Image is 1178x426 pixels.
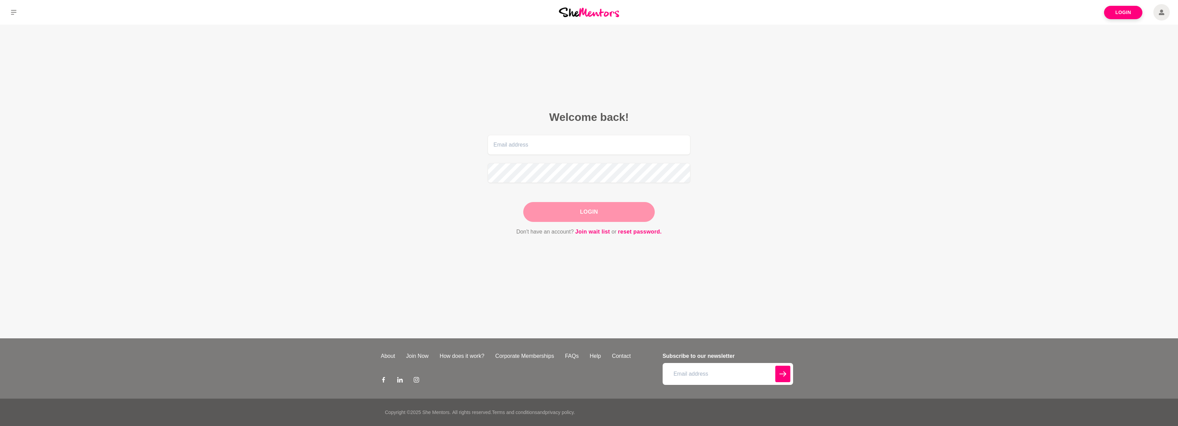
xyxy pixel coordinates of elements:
[606,352,636,360] a: Contact
[618,227,662,236] a: reset password.
[663,352,793,360] h4: Subscribe to our newsletter
[492,410,537,415] a: Terms and conditions
[1104,6,1142,19] a: Login
[575,227,610,236] a: Join wait list
[452,409,575,416] p: All rights reserved. and .
[490,352,560,360] a: Corporate Memberships
[434,352,490,360] a: How does it work?
[488,135,690,155] input: Email address
[545,410,574,415] a: privacy policy
[559,8,619,17] img: She Mentors Logo
[414,377,419,385] a: Instagram
[584,352,606,360] a: Help
[488,227,690,236] p: Don't have an account? or
[401,352,434,360] a: Join Now
[381,377,386,385] a: Facebook
[560,352,584,360] a: FAQs
[375,352,401,360] a: About
[385,409,451,416] p: Copyright © 2025 She Mentors .
[397,377,403,385] a: LinkedIn
[488,110,690,124] h2: Welcome back!
[663,363,793,385] input: Email address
